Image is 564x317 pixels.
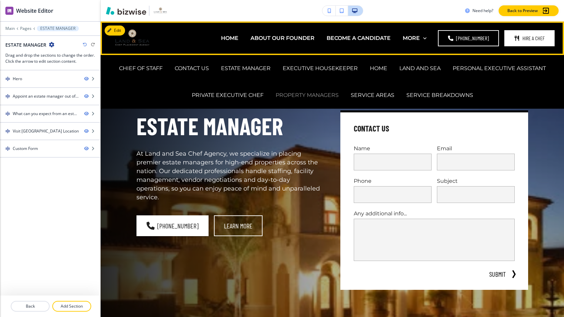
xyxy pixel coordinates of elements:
[327,34,391,42] p: BECOME A CANDIDATE
[487,269,508,279] button: SUBMIT
[250,34,315,42] p: ABOUT OUR FOUNDER
[13,76,22,82] div: Hero
[214,215,263,236] button: Learn More
[403,34,420,42] p: MORE
[406,91,473,99] p: SERVICE BREAKDOWNS
[504,30,555,46] button: Hire a Chef
[11,303,49,309] p: Back
[472,8,493,14] h3: Need help?
[52,301,91,312] button: Add Section
[40,26,75,31] p: ESTATE MANAGER
[5,111,10,116] img: Drag
[276,91,339,99] p: PROPERTY MANAGERS
[136,110,324,142] h1: Estate Manager
[106,7,146,15] img: Bizwise Logo
[499,5,559,16] button: Back to Preview
[175,64,209,72] p: CONTACT US
[5,94,10,99] img: Drag
[5,76,10,81] img: Drag
[437,177,515,185] p: Subject
[13,146,38,152] div: Custom Form
[13,111,79,117] div: What can you expect from an estate manager?
[152,5,168,16] img: Your Logo
[105,25,125,36] button: Edit
[16,7,53,15] h2: Website Editor
[351,91,394,99] p: SERVICE AREAS
[136,150,324,202] p: At Land and Sea Chef Agency, we specialize in placing premier estate managers for high-end proper...
[5,52,95,64] h3: Drag and drop the sections to change the order. Click the arrow to edit section content.
[37,26,79,31] button: ESTATE MANAGER
[221,64,271,72] p: ESTATE MANAGER
[354,210,515,217] p: Any additional info...
[53,303,91,309] p: Add Section
[5,7,13,15] img: editor icon
[354,177,432,185] p: Phone
[507,8,538,14] p: Back to Preview
[119,64,163,72] p: CHIEF OF STAFF
[399,64,441,72] p: LAND AND SEA
[5,129,10,134] img: Drag
[5,41,46,48] h2: ESTATE MANAGER
[13,93,79,99] div: Appoint an estate manager out of Delray Beach, FL, Sandy Springs & Alpharetta, GA and serving nat...
[453,64,546,72] p: PERSONAL EXECUTIVE ASSISTANT
[5,146,10,151] img: Drag
[11,301,50,312] button: Back
[370,64,387,72] p: HOME
[111,24,153,52] img: Land and Sea Chef Agency
[221,34,238,42] p: HOME
[136,215,209,236] a: [PHONE_NUMBER]
[283,64,358,72] p: EXECUTIVE HOUSEKEEPER
[354,123,389,134] h4: Contact Us
[438,30,499,46] a: [PHONE_NUMBER]
[13,128,79,134] div: Visit Our Delray Beach Location
[5,26,15,31] button: Main
[192,91,264,99] p: PRIVATE EXECUTIVE CHEF
[20,26,32,31] button: Pages
[437,145,515,152] p: Email
[354,145,432,152] p: Name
